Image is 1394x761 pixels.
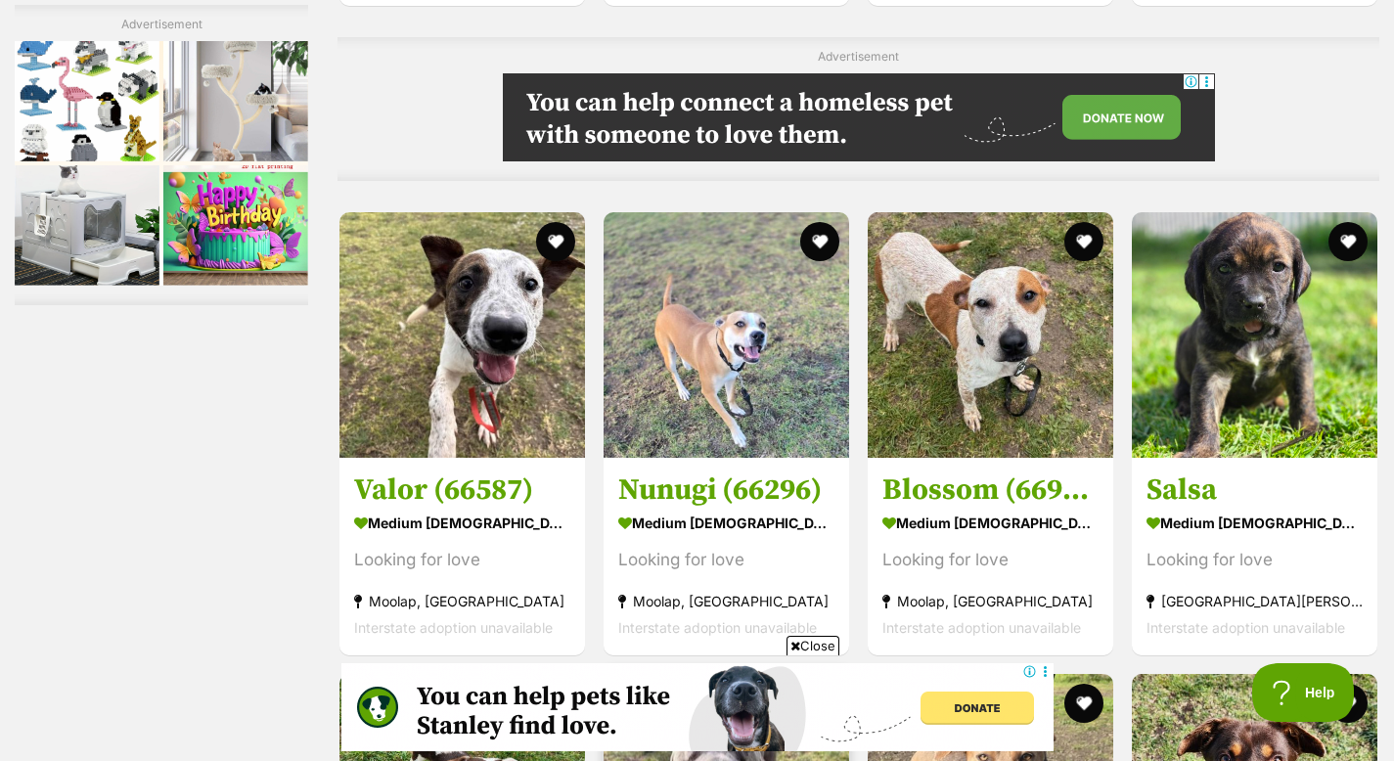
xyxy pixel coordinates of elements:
img: Salsa - Beagle x Staffordshire Bull Terrier Dog [1132,212,1377,458]
div: Looking for love [618,547,834,573]
img: Valor (66587) - Staffordshire Bull Terrier Dog [339,212,585,458]
img: Blossom (66976) - Staffordshire Bull Terrier x Australian Cattle Dog [868,212,1113,458]
button: favourite [800,222,839,261]
iframe: Advertisement [503,73,1215,161]
button: favourite [1064,684,1103,723]
h3: Salsa [1147,471,1363,509]
div: Looking for love [882,547,1099,573]
h3: Nunugi (66296) [618,471,834,509]
div: Advertisement [337,37,1379,181]
strong: medium [DEMOGRAPHIC_DATA] Dog [1147,509,1363,537]
a: Nunugi (66296) medium [DEMOGRAPHIC_DATA] Dog Looking for love Moolap, [GEOGRAPHIC_DATA] Interstat... [604,457,849,655]
strong: medium [DEMOGRAPHIC_DATA] Dog [354,509,570,537]
span: Interstate adoption unavailable [618,619,817,636]
strong: Moolap, [GEOGRAPHIC_DATA] [618,588,834,614]
span: Interstate adoption unavailable [1147,619,1345,636]
a: Salsa medium [DEMOGRAPHIC_DATA] Dog Looking for love [GEOGRAPHIC_DATA][PERSON_NAME][GEOGRAPHIC_DA... [1132,457,1377,655]
span: Close [787,636,839,655]
a: Valor (66587) medium [DEMOGRAPHIC_DATA] Dog Looking for love Moolap, [GEOGRAPHIC_DATA] Interstate... [339,457,585,655]
iframe: Advertisement [15,41,308,286]
div: Looking for love [354,547,570,573]
button: favourite [536,222,575,261]
button: favourite [1328,222,1368,261]
div: Looking for love [1147,547,1363,573]
strong: medium [DEMOGRAPHIC_DATA] Dog [882,509,1099,537]
span: Interstate adoption unavailable [882,619,1081,636]
strong: [GEOGRAPHIC_DATA][PERSON_NAME][GEOGRAPHIC_DATA] [1147,588,1363,614]
iframe: Advertisement [341,663,1054,751]
h3: Blossom (66976) [882,471,1099,509]
strong: Moolap, [GEOGRAPHIC_DATA] [882,588,1099,614]
img: https://img.kwcdn.com/product/open/6011444498ff401ca706c0fe4b9eb098-goods.jpeg?imageMogr2/strip/s... [149,124,293,245]
div: Advertisement [15,5,308,305]
h3: Valor (66587) [354,471,570,509]
span: Interstate adoption unavailable [354,619,553,636]
button: favourite [1064,222,1103,261]
strong: Moolap, [GEOGRAPHIC_DATA] [354,588,570,614]
iframe: Help Scout Beacon - Open [1252,663,1355,722]
strong: medium [DEMOGRAPHIC_DATA] Dog [618,509,834,537]
a: Blossom (66976) medium [DEMOGRAPHIC_DATA] Dog Looking for love Moolap, [GEOGRAPHIC_DATA] Intersta... [868,457,1113,655]
img: Nunugi (66296) - Staffordshire Bull Terrier Dog [604,212,849,458]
